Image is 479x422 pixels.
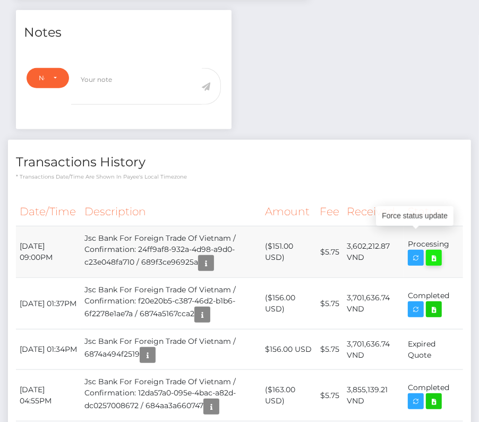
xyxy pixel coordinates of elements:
td: 3,701,636.74 VND [343,330,404,370]
td: 3,701,636.74 VND [343,278,404,330]
td: 3,855,139.21 VND [343,370,404,421]
td: Jsc Bank For Foreign Trade Of Vietnam / Confirmation: f20e20b5-c387-46d2-b1b6-6f2278e1ae7a / 6874... [81,278,261,330]
h4: Transactions History [16,153,463,172]
h4: Notes [24,23,224,42]
td: $5.75 [316,330,343,370]
th: Amount [261,197,316,226]
td: Jsc Bank For Foreign Trade Of Vietnam / Confirmation: 24ff9af8-932a-4d98-a9d0-c23e048fa710 / 689f... [81,226,261,278]
div: Note Type [39,74,45,82]
td: [DATE] 04:55PM [16,370,81,421]
th: Received [343,197,404,226]
th: Status [404,197,463,226]
button: Note Type [27,68,69,88]
th: Fee [316,197,343,226]
td: Jsc Bank For Foreign Trade Of Vietnam / Confirmation: 12da57a0-095e-4bac-a82d-dc0257008672 / 684a... [81,370,261,421]
td: [DATE] 01:37PM [16,278,81,330]
td: ($163.00 USD) [261,370,316,421]
td: ($151.00 USD) [261,226,316,278]
td: $5.75 [316,370,343,421]
th: Description [81,197,261,226]
td: 3,602,212.87 VND [343,226,404,278]
th: Date/Time [16,197,81,226]
p: * Transactions date/time are shown in payee's local timezone [16,173,463,181]
td: Completed [404,370,463,421]
td: [DATE] 01:34PM [16,330,81,370]
td: Expired Quote [404,330,463,370]
td: $5.75 [316,278,343,330]
td: Jsc Bank For Foreign Trade Of Vietnam / 6874a494f2519 [81,330,261,370]
td: ($156.00 USD) [261,278,316,330]
td: $156.00 USD [261,330,316,370]
div: Force status update [376,206,454,226]
td: $5.75 [316,226,343,278]
td: [DATE] 09:00PM [16,226,81,278]
td: Processing [404,226,463,278]
td: Completed [404,278,463,330]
